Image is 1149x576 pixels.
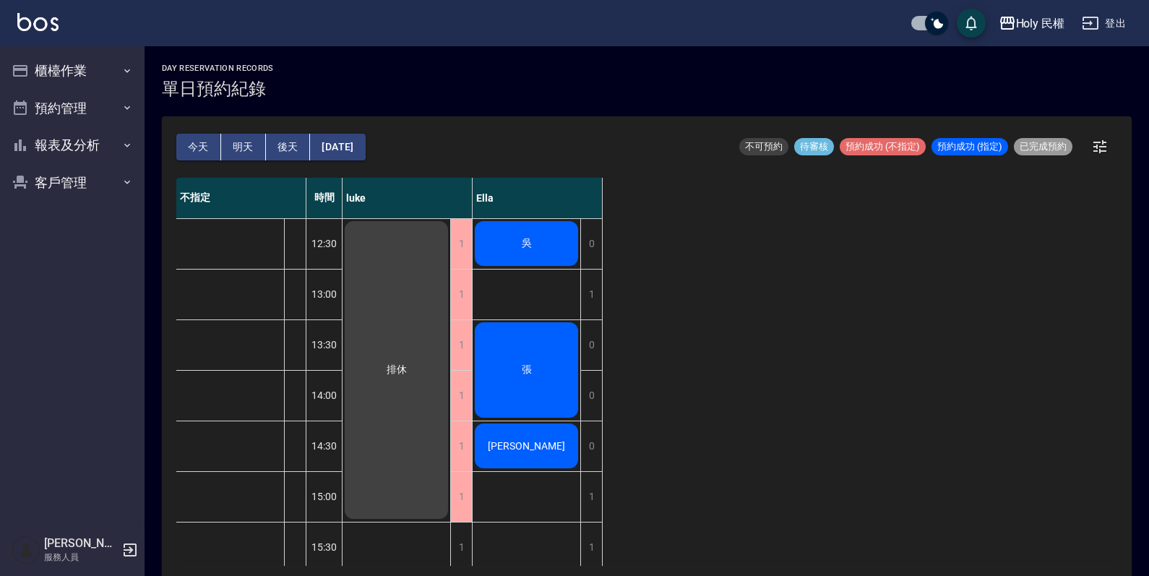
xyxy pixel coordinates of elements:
div: 1 [450,371,472,421]
div: 0 [580,320,602,370]
div: luke [343,178,473,218]
h2: day Reservation records [162,64,274,73]
button: 報表及分析 [6,126,139,164]
span: 預約成功 (指定) [931,140,1008,153]
span: 待審核 [794,140,834,153]
div: 0 [580,371,602,421]
button: 後天 [266,134,311,160]
span: 吳 [519,237,535,250]
p: 服務人員 [44,551,118,564]
button: Holy 民權 [993,9,1071,38]
div: Ella [473,178,603,218]
button: save [957,9,986,38]
div: 1 [580,270,602,319]
div: 1 [450,320,472,370]
div: 15:00 [306,471,343,522]
div: 1 [580,472,602,522]
button: 明天 [221,134,266,160]
span: 已完成預約 [1014,140,1072,153]
img: Person [12,536,40,564]
button: 櫃檯作業 [6,52,139,90]
div: 時間 [306,178,343,218]
button: 客戶管理 [6,164,139,202]
div: 1 [450,472,472,522]
div: 1 [580,523,602,572]
h3: 單日預約紀錄 [162,79,274,99]
span: [PERSON_NAME] [485,440,568,452]
div: 13:00 [306,269,343,319]
button: [DATE] [310,134,365,160]
div: 1 [450,421,472,471]
span: 預約成功 (不指定) [840,140,926,153]
div: 1 [450,219,472,269]
span: 張 [519,364,535,377]
div: 1 [450,270,472,319]
div: 1 [450,523,472,572]
div: Holy 民權 [1016,14,1065,33]
button: 今天 [176,134,221,160]
div: 13:30 [306,319,343,370]
button: 預約管理 [6,90,139,127]
span: 不可預約 [739,140,788,153]
h5: [PERSON_NAME] [44,536,118,551]
div: 15:30 [306,522,343,572]
div: 不指定 [176,178,306,218]
div: 0 [580,219,602,269]
span: 排休 [384,364,410,377]
button: 登出 [1076,10,1132,37]
div: 0 [580,421,602,471]
div: 12:30 [306,218,343,269]
div: 14:30 [306,421,343,471]
img: Logo [17,13,59,31]
div: 14:00 [306,370,343,421]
